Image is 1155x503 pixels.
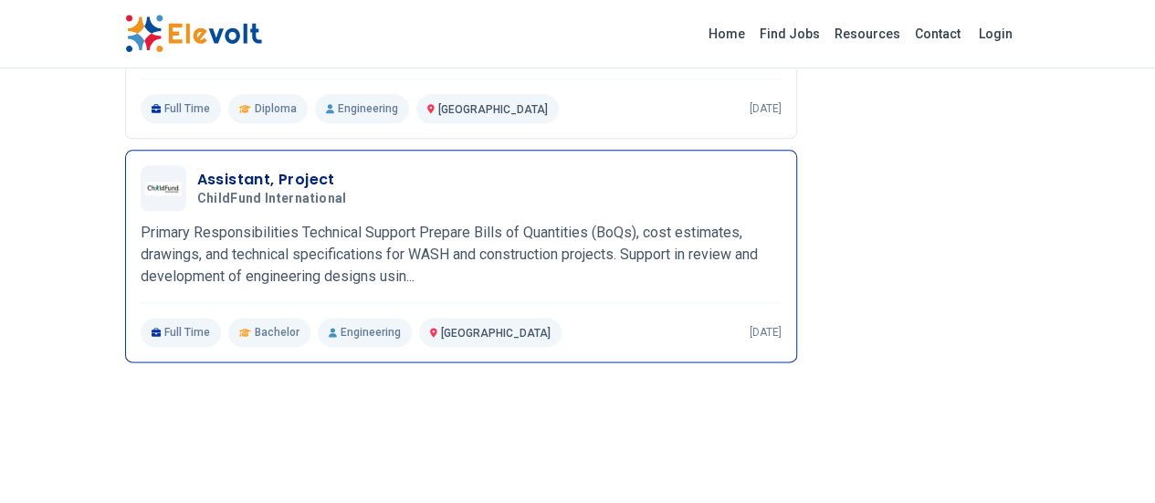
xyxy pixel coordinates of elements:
a: Login [968,16,1024,52]
p: Full Time [141,318,222,347]
p: Engineering [318,318,412,347]
a: Home [701,19,752,48]
span: Diploma [255,101,297,116]
p: Engineering [315,94,409,123]
a: Resources [827,19,908,48]
span: ChildFund International [197,191,347,207]
img: Elevolt [125,15,262,53]
img: ChildFund International [145,182,182,195]
a: Contact [908,19,968,48]
span: Bachelor [255,325,299,340]
span: [GEOGRAPHIC_DATA] [441,327,551,340]
a: Find Jobs [752,19,827,48]
iframe: Chat Widget [1064,415,1155,503]
span: [GEOGRAPHIC_DATA] [438,103,548,116]
h3: Assistant, Project [197,169,354,191]
a: ChildFund InternationalAssistant, ProjectChildFund InternationalPrimary Responsibilities Technica... [141,165,782,347]
p: [DATE] [750,325,782,340]
p: Full Time [141,94,222,123]
p: [DATE] [750,101,782,116]
p: Primary Responsibilities Technical Support Prepare Bills of Quantities (BoQs), cost estimates, dr... [141,222,782,288]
